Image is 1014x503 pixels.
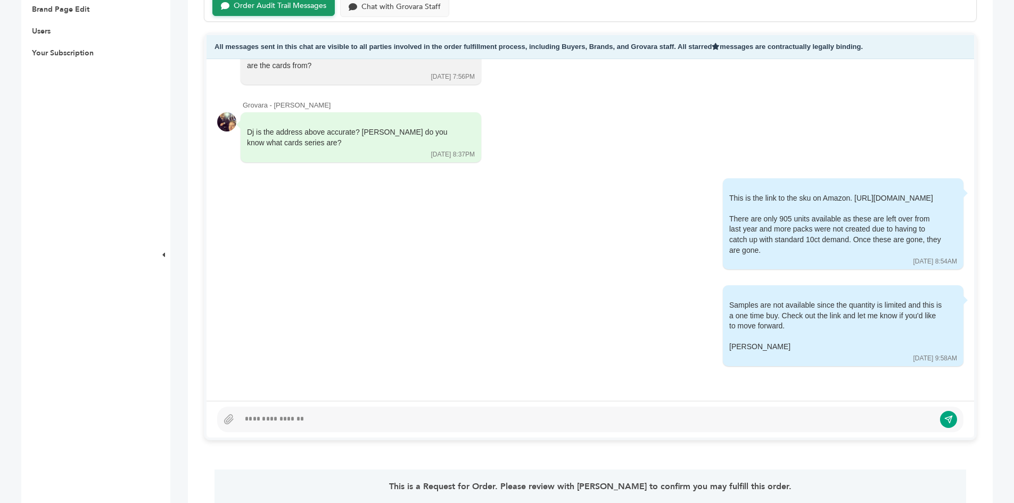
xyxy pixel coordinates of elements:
[431,72,475,81] div: [DATE] 7:56PM
[243,101,963,110] div: Grovara - [PERSON_NAME]
[234,2,326,11] div: Order Audit Trail Messages
[247,127,460,148] div: Dj is the address above accurate? [PERSON_NAME] do you know what cards series are?
[913,257,957,266] div: [DATE] 8:54AM
[431,150,475,159] div: [DATE] 8:37PM
[247,50,460,71] div: Hi guys, how are you? Can I get a sample of these? What set are the cards from?
[244,480,936,493] p: This is a Request for Order. Please review with [PERSON_NAME] to confirm you may fulfill this order.
[32,48,94,58] a: Your Subscription
[913,354,957,363] div: [DATE] 9:58AM
[32,4,89,14] a: Brand Page Edit
[729,193,942,256] div: This is the link to the sku on Amazon. [URL][DOMAIN_NAME]
[729,342,942,352] div: [PERSON_NAME]
[729,300,942,352] div: Samples are not available since the quantity is limited and this is a one time buy. Check out the...
[729,214,942,255] div: There are only 905 units available as these are left over from last year and more packs were not ...
[32,26,51,36] a: Users
[361,3,441,12] div: Chat with Grovara Staff
[207,35,974,59] div: All messages sent in this chat are visible to all parties involved in the order fulfillment proce...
